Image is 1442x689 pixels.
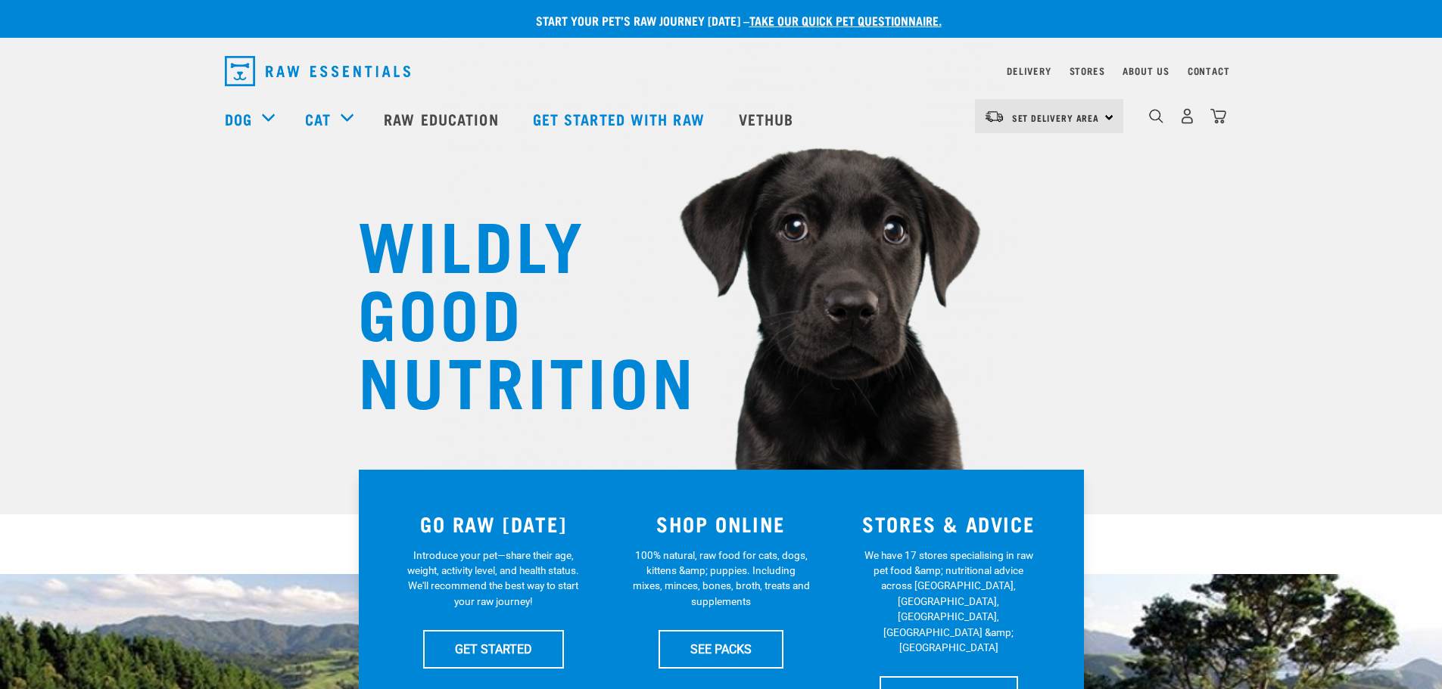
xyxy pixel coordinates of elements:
[1070,68,1105,73] a: Stores
[369,88,517,149] a: Raw Education
[1123,68,1169,73] a: About Us
[404,548,582,610] p: Introduce your pet—share their age, weight, activity level, and health status. We'll recommend th...
[358,208,661,412] h1: WILDLY GOOD NUTRITION
[1007,68,1051,73] a: Delivery
[1012,115,1100,120] span: Set Delivery Area
[844,512,1054,535] h3: STORES & ADVICE
[389,512,599,535] h3: GO RAW [DATE]
[724,88,813,149] a: Vethub
[423,630,564,668] a: GET STARTED
[225,56,410,86] img: Raw Essentials Logo
[305,107,331,130] a: Cat
[632,548,810,610] p: 100% natural, raw food for cats, dogs, kittens &amp; puppies. Including mixes, minces, bones, bro...
[1188,68,1230,73] a: Contact
[616,512,826,535] h3: SHOP ONLINE
[749,17,942,23] a: take our quick pet questionnaire.
[518,88,724,149] a: Get started with Raw
[1149,109,1163,123] img: home-icon-1@2x.png
[1179,108,1195,124] img: user.png
[225,107,252,130] a: Dog
[860,548,1038,656] p: We have 17 stores specialising in raw pet food &amp; nutritional advice across [GEOGRAPHIC_DATA],...
[659,630,783,668] a: SEE PACKS
[213,50,1230,92] nav: dropdown navigation
[984,110,1004,123] img: van-moving.png
[1210,108,1226,124] img: home-icon@2x.png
